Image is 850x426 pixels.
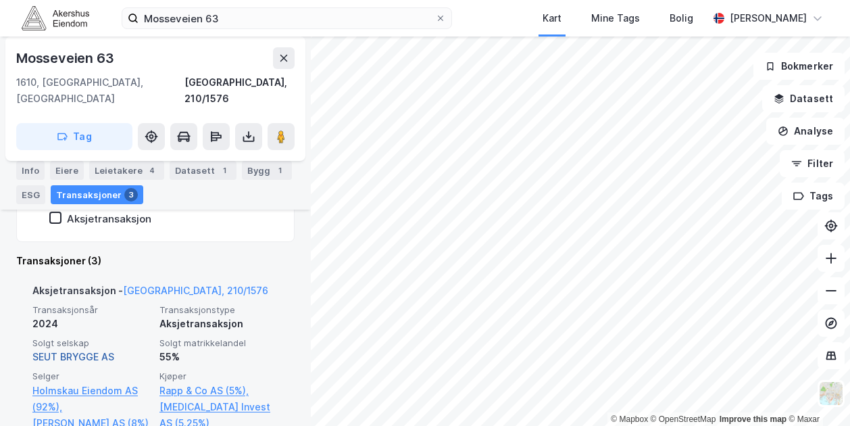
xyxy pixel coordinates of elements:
div: Aksjetransaksjon - [32,283,268,304]
a: Improve this map [720,415,786,424]
div: Mosseveien 63 [16,47,116,69]
button: Tag [16,123,132,150]
div: Transaksjoner [51,185,143,204]
span: Solgt matrikkelandel [159,337,278,349]
button: Tags [782,183,845,210]
div: Aksjetransaksjon [159,316,278,332]
div: Mine Tags [591,10,640,26]
span: Kjøper [159,371,278,382]
input: Søk på adresse, matrikkel, gårdeiere, leietakere eller personer [139,8,435,28]
div: 4 [145,164,159,177]
a: Rapp & Co AS (5%), [159,383,278,399]
a: SEUT BRYGGE AS [32,351,114,362]
div: Info [16,161,45,180]
div: Aksjetransaksjon [67,212,151,225]
button: Filter [780,150,845,177]
div: Kontrollprogram for chat [782,361,850,426]
button: Bokmerker [753,53,845,80]
div: [PERSON_NAME] [730,10,807,26]
div: 55% [159,349,278,365]
div: Transaksjoner (3) [16,253,295,269]
a: Mapbox [611,415,648,424]
button: Analyse [766,118,845,145]
div: 1610, [GEOGRAPHIC_DATA], [GEOGRAPHIC_DATA] [16,74,184,107]
div: [GEOGRAPHIC_DATA], 210/1576 [184,74,295,107]
span: Solgt selskap [32,337,151,349]
span: Transaksjonsår [32,304,151,316]
div: Datasett [170,161,236,180]
div: 2024 [32,316,151,332]
span: Selger [32,371,151,382]
iframe: Chat Widget [782,361,850,426]
div: Bolig [670,10,693,26]
a: Holmskau Eiendom AS (92%), [32,383,151,415]
div: 3 [124,188,138,202]
div: Bygg [242,161,292,180]
img: akershus-eiendom-logo.9091f326c980b4bce74ccdd9f866810c.svg [22,6,89,30]
a: OpenStreetMap [651,415,716,424]
a: [GEOGRAPHIC_DATA], 210/1576 [123,285,268,296]
div: 1 [218,164,231,177]
div: 1 [273,164,286,177]
div: Kart [543,10,561,26]
div: Eiere [50,161,84,180]
div: ESG [16,185,45,204]
button: Datasett [762,85,845,112]
div: Leietakere [89,161,164,180]
span: Transaksjonstype [159,304,278,316]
